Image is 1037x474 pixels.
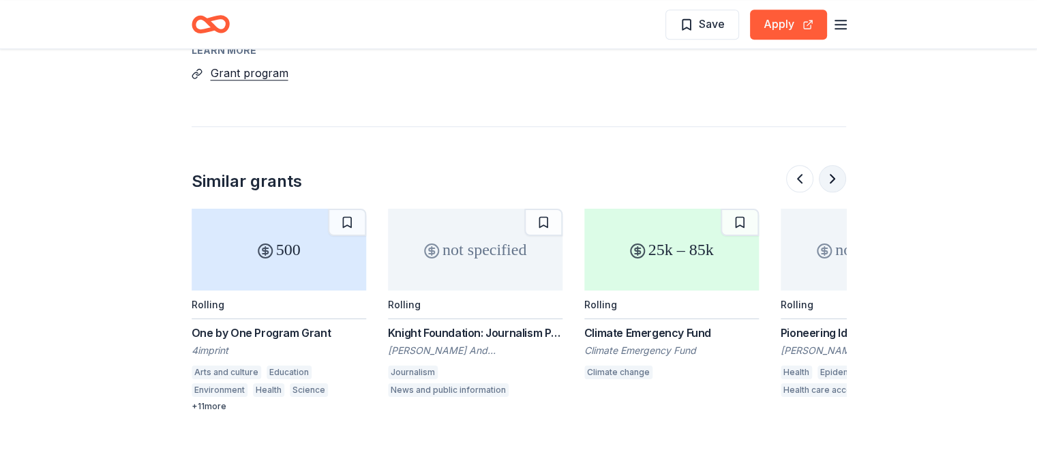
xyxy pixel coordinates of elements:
div: Health care access [781,383,864,397]
div: 4imprint [192,344,366,357]
button: Save [665,10,739,40]
div: Rolling [584,299,617,310]
div: Climate Emergency Fund [584,344,759,357]
a: not specifiedRollingPioneering Ideas: Exploring the Future to Build a Culture of Health[PERSON_NA... [781,209,955,401]
div: One by One Program Grant [192,325,366,341]
span: Save [699,15,725,33]
div: Rolling [192,299,224,310]
div: not specified [781,209,955,291]
div: Pioneering Ideas: Exploring the Future to Build a Culture of Health [781,325,955,341]
div: Journalism [388,366,438,379]
a: Home [192,8,230,40]
div: Learn more [192,42,846,59]
a: 500RollingOne by One Program Grant4imprintArts and cultureEducationEnvironmentHealthScience+11more [192,209,366,412]
div: Health [253,383,284,397]
div: Education [267,366,312,379]
div: News and public information [388,383,509,397]
div: Environment [192,383,247,397]
div: Arts and culture [192,366,261,379]
div: not specified [388,209,562,291]
div: [PERSON_NAME] [PERSON_NAME] Foundation [781,344,955,357]
div: Climate Emergency Fund [584,325,759,341]
a: 25k – 85kRollingClimate Emergency FundClimate Emergency FundClimate change [584,209,759,383]
div: 500 [192,209,366,291]
div: Health [781,366,812,379]
button: Grant program [211,64,288,82]
div: 25k – 85k [584,209,759,291]
div: Rolling [388,299,421,310]
div: Science [290,383,328,397]
div: Similar grants [192,171,302,192]
div: Climate change [584,366,652,379]
div: [PERSON_NAME] And [PERSON_NAME] Foundation Inc [388,344,562,357]
div: Rolling [781,299,813,310]
button: Apply [750,10,827,40]
div: + 11 more [192,401,366,412]
div: Epidemiology [817,366,879,379]
div: Knight Foundation: Journalism Program [388,325,562,341]
a: not specifiedRollingKnight Foundation: Journalism Program[PERSON_NAME] And [PERSON_NAME] Foundati... [388,209,562,401]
